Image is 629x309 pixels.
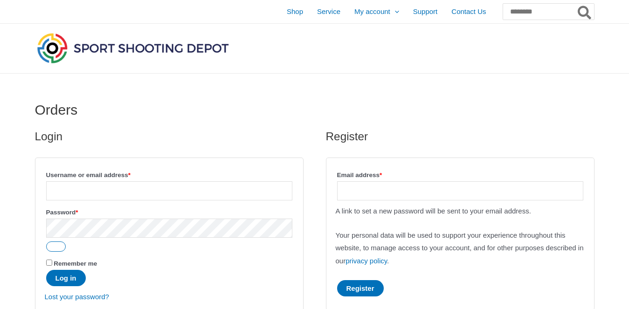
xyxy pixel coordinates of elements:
button: Show password [46,241,66,252]
label: Password [46,206,292,219]
p: Your personal data will be used to support your experience throughout this website, to manage acc... [336,229,585,268]
img: Sport Shooting Depot [35,31,231,65]
input: Remember me [46,260,52,266]
h2: Login [35,129,304,144]
h2: Register [326,129,594,144]
label: Username or email address [46,169,292,181]
p: A link to set a new password will be sent to your email address. [336,205,585,218]
button: Search [576,4,594,20]
button: Log in [46,270,86,286]
h1: Orders [35,102,594,118]
span: Remember me [54,260,97,267]
button: Register [337,280,384,296]
a: privacy policy [346,257,387,265]
label: Email address [337,169,583,181]
a: Lost your password? [45,293,109,301]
